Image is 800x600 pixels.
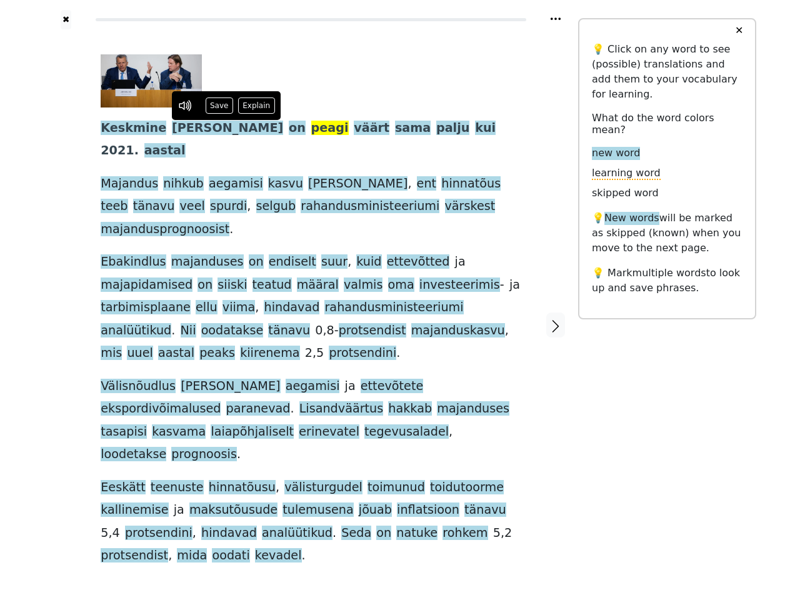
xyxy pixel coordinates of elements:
[268,323,310,339] span: tänavu
[101,121,166,136] span: Keskmine
[632,267,706,279] span: multiple words
[168,548,172,564] span: ,
[341,526,371,541] span: Seda
[101,346,122,361] span: mis
[345,379,356,394] span: ja
[332,526,336,541] span: .
[172,121,283,136] span: [PERSON_NAME]
[211,424,294,440] span: laiapõhjaliselt
[441,176,501,192] span: hinnatõus
[196,300,217,316] span: ellu
[268,176,303,192] span: kasvu
[592,147,640,160] span: new word
[311,121,349,136] span: peagi
[101,424,147,440] span: tasapisi
[505,323,509,339] span: ,
[101,254,166,270] span: Ebakindlus
[308,176,407,192] span: [PERSON_NAME]
[101,379,176,394] span: Välisnõudlus
[101,502,168,518] span: kallinemise
[264,300,319,316] span: hindavad
[269,254,316,270] span: endiselt
[101,447,166,462] span: loodetakse
[301,199,439,214] span: rahandusministeeriumi
[127,346,152,361] span: uuel
[290,401,294,417] span: .
[61,10,71,29] a: ✖
[197,277,212,293] span: on
[592,266,742,296] p: 💡 Mark to look up and save phrases.
[356,254,381,270] span: kuid
[442,526,487,541] span: rohkem
[299,401,384,417] span: Lisandväärtus
[206,97,233,114] button: Save
[509,277,520,293] span: ja
[604,212,659,225] span: New words
[134,143,139,159] span: .
[354,121,389,136] span: väärt
[396,526,437,541] span: natuke
[163,176,204,192] span: nihkub
[171,323,175,339] span: .
[376,526,391,541] span: on
[212,548,249,564] span: oodati
[229,222,233,237] span: .
[144,143,186,159] span: aastal
[256,199,296,214] span: selgub
[262,526,332,541] span: analüütikud
[101,277,192,293] span: majapidamised
[289,121,306,136] span: on
[396,346,400,361] span: .
[209,176,263,192] span: aegamisi
[201,323,264,339] span: oodatakse
[240,346,299,361] span: kiirenema
[101,54,202,107] img: 17105590t1h593a.jpg
[238,97,275,114] button: Explain
[592,187,659,200] span: skipped word
[493,526,501,541] span: 5
[344,277,382,293] span: valmis
[255,548,302,564] span: kevadel
[419,277,500,293] span: investeerimis
[727,19,751,42] button: ✕
[397,502,459,518] span: inflatsioon
[284,480,362,496] span: välisturgudel
[192,526,196,541] span: ,
[329,346,396,361] span: protsendini
[179,199,204,214] span: veel
[592,112,742,136] h6: What do the word colors mean?
[189,502,277,518] span: maksutõusude
[171,254,244,270] span: majanduses
[151,480,204,496] span: teenuste
[501,526,504,541] span: ,
[210,199,247,214] span: spurdi
[430,480,504,496] span: toidutoorme
[455,254,466,270] span: ja
[445,199,496,214] span: värskest
[395,121,431,136] span: sama
[101,323,171,339] span: analüütikud
[339,323,406,339] span: protsendist
[592,42,742,102] p: 💡 Click on any word to see (possible) translations and add them to your vocabulary for learning.
[158,346,194,361] span: aastal
[101,222,229,237] span: majandusprognoosist
[112,526,120,541] span: 4
[321,254,347,270] span: suur
[305,346,312,361] span: 2
[177,548,207,564] span: mida
[276,480,279,496] span: ,
[217,277,247,293] span: siiski
[297,277,339,293] span: määral
[101,143,134,159] span: 2021
[592,211,742,256] p: 💡 will be marked as skipped (known) when you move to the next page.
[133,199,175,214] span: tänavu
[101,548,168,564] span: protsendist
[181,323,196,339] span: Nii
[361,379,423,394] span: ettevõtete
[407,176,411,192] span: ,
[411,323,505,339] span: majanduskasvu
[367,480,425,496] span: toimunud
[101,526,108,541] span: 5
[125,526,192,541] span: protsendini
[449,424,452,440] span: ,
